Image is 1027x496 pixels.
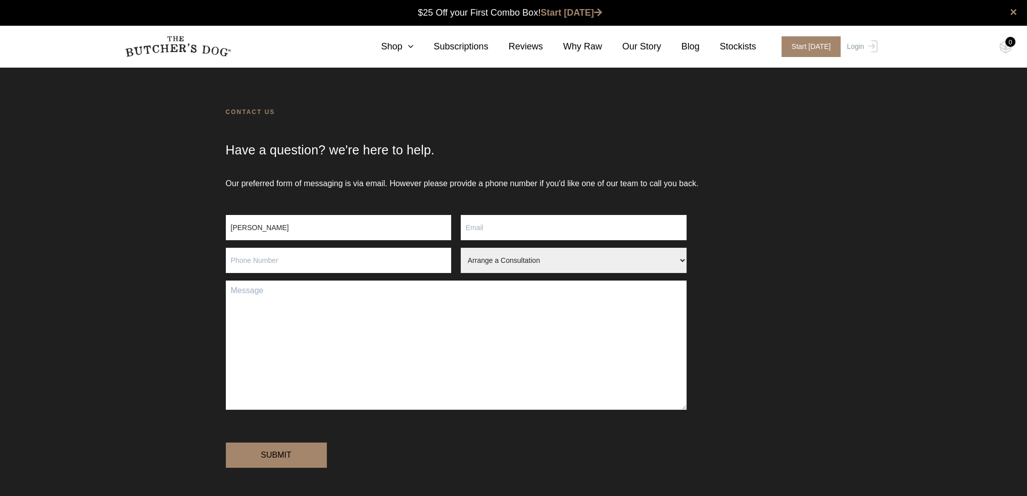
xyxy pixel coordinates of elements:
[844,36,877,57] a: Login
[226,443,327,468] input: Submit
[226,215,802,486] form: Contact form
[361,40,413,53] a: Shop
[700,40,756,53] a: Stockists
[602,40,661,53] a: Our Story
[541,8,602,18] a: Start [DATE]
[661,40,700,53] a: Blog
[461,215,687,240] input: Email
[488,40,543,53] a: Reviews
[1010,6,1017,18] a: close
[226,178,802,215] p: Our preferred form of messaging is via email. However please provide a phone number if you'd like...
[413,40,488,53] a: Subscriptions
[771,36,845,57] a: Start [DATE]
[226,107,802,142] h1: Contact Us
[1005,37,1015,47] div: 0
[999,40,1012,53] img: TBD_Cart-Empty.png
[226,142,802,178] h2: Have a question? we're here to help.
[543,40,602,53] a: Why Raw
[781,36,841,57] span: Start [DATE]
[226,215,452,240] input: Full Name
[226,248,452,273] input: Phone Number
